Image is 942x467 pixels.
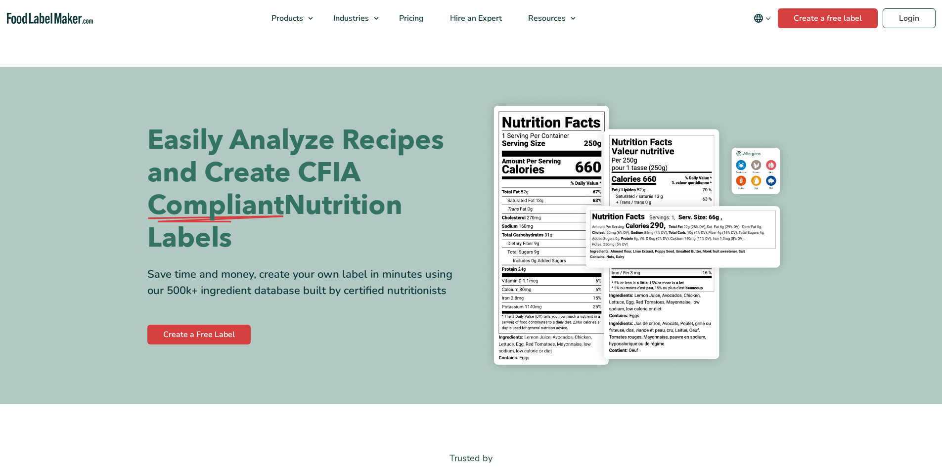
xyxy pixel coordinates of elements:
div: Save time and money, create your own label in minutes using our 500k+ ingredient database built b... [147,266,464,299]
a: Create a Free Label [147,325,251,344]
button: Change language [747,8,778,28]
a: Login [883,8,936,28]
span: Resources [525,13,567,24]
span: Compliant [147,189,284,222]
span: Pricing [396,13,425,24]
span: Hire an Expert [447,13,503,24]
h1: Easily Analyze Recipes and Create CFIA Nutrition Labels [147,124,464,255]
a: Food Label Maker homepage [7,13,93,24]
p: Trusted by [147,451,795,466]
span: Industries [330,13,370,24]
a: Create a free label [778,8,878,28]
span: Products [269,13,304,24]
